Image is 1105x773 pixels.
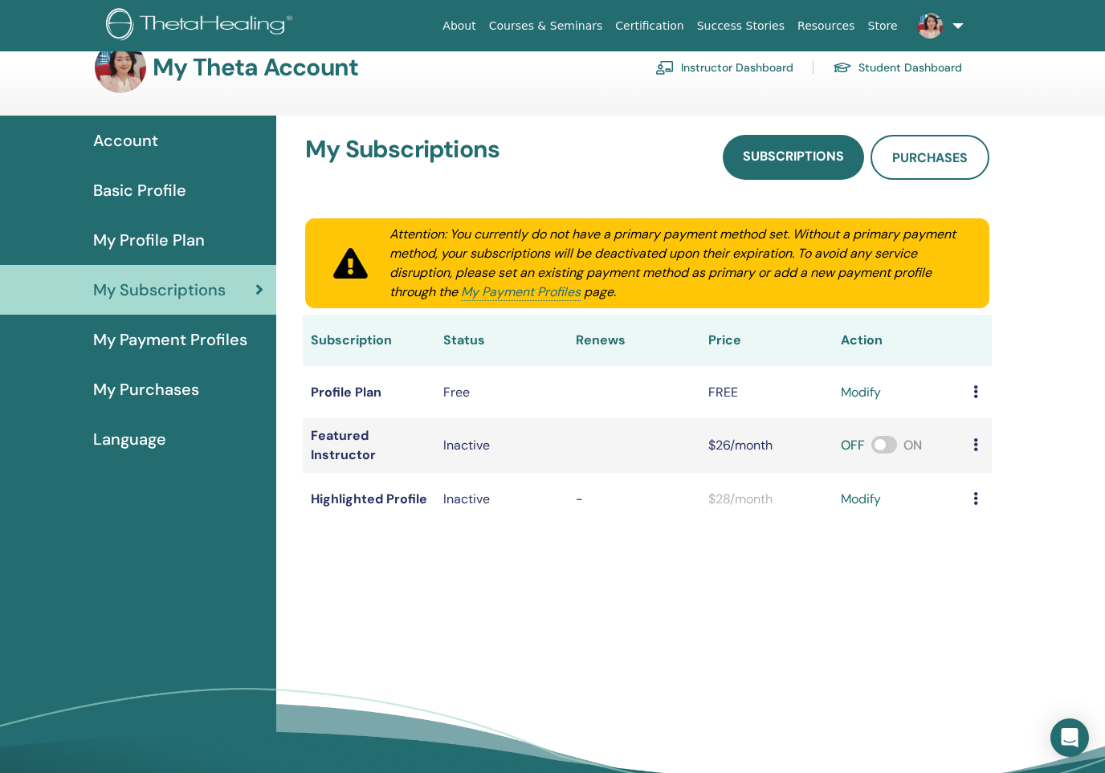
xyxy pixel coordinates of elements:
[833,61,852,75] img: graduation-cap.svg
[576,490,583,507] span: -
[303,473,435,525] td: Highlighted Profile
[93,128,158,153] span: Account
[833,55,962,80] a: Student Dashboard
[841,437,865,454] span: OFF
[305,135,499,173] h3: My Subscriptions
[862,11,904,41] a: Store
[609,11,690,41] a: Certification
[93,427,166,451] span: Language
[841,383,881,402] a: modify
[303,418,435,473] td: Featured Instructor
[700,315,833,366] th: Price
[655,60,675,75] img: chalkboard-teacher.svg
[568,315,700,366] th: Renews
[95,42,146,93] img: default.jpg
[93,228,205,252] span: My Profile Plan
[93,328,247,352] span: My Payment Profiles
[917,13,943,39] img: default.jpg
[303,315,435,366] th: Subscription
[370,225,980,302] div: Attention: You currently do not have a primary payment method set. Without a primary payment meth...
[483,11,610,41] a: Courses & Seminars
[708,384,738,401] span: FREE
[461,283,581,301] a: My Payment Profiles
[1050,718,1089,757] div: Open Intercom Messenger
[691,11,791,41] a: Success Stories
[443,436,560,455] div: Inactive
[708,490,773,507] span: $28/month
[303,366,435,418] td: Profile Plan
[93,278,226,302] span: My Subscriptions
[443,383,560,402] div: Free
[153,53,358,82] h3: My Theta Account
[93,178,186,202] span: Basic Profile
[708,437,773,454] span: $26/month
[443,490,560,509] p: Inactive
[106,8,298,44] img: logo.png
[833,315,965,366] th: Action
[903,437,922,454] span: ON
[743,148,844,165] span: Subscriptions
[655,55,793,80] a: Instructor Dashboard
[93,377,199,401] span: My Purchases
[791,11,862,41] a: Resources
[892,149,968,166] span: Purchases
[436,11,482,41] a: About
[435,315,568,366] th: Status
[723,135,864,180] a: Subscriptions
[871,135,989,180] a: Purchases
[841,490,881,509] a: modify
